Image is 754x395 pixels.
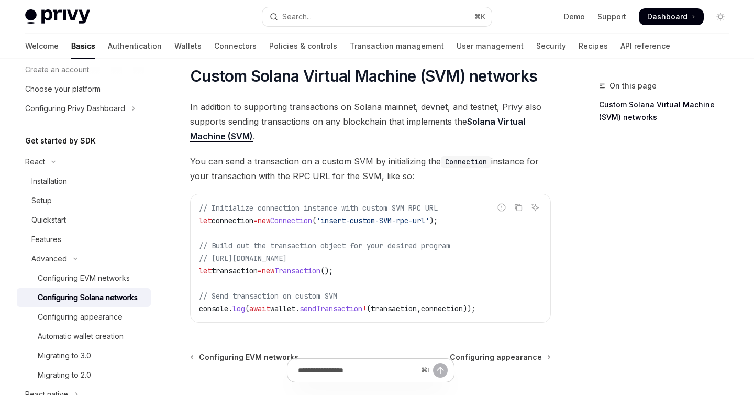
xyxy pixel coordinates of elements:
[31,253,67,265] div: Advanced
[253,216,258,225] span: =
[38,311,123,323] div: Configuring appearance
[433,363,448,378] button: Send message
[25,102,125,115] div: Configuring Privy Dashboard
[245,304,249,313] span: (
[71,34,95,59] a: Basics
[38,291,138,304] div: Configuring Solana networks
[295,304,300,313] span: .
[495,201,508,214] button: Report incorrect code
[31,194,52,207] div: Setup
[249,304,270,313] span: await
[199,203,438,213] span: // Initialize connection instance with custom SVM RPC URL
[212,216,253,225] span: connection
[17,230,151,249] a: Features
[450,352,542,363] span: Configuring appearance
[17,99,151,118] button: Toggle Configuring Privy Dashboard section
[31,233,61,246] div: Features
[190,154,551,183] span: You can send a transaction on a custom SVM by initializing the instance for your transaction with...
[450,352,550,363] a: Configuring appearance
[17,152,151,171] button: Toggle React section
[579,34,608,59] a: Recipes
[282,10,312,23] div: Search...
[712,8,729,25] button: Toggle dark mode
[199,304,228,313] span: console
[262,7,491,26] button: Open search
[262,266,274,276] span: new
[597,12,626,22] a: Support
[474,13,485,21] span: ⌘ K
[441,156,491,168] code: Connection
[421,304,463,313] span: connection
[17,172,151,191] a: Installation
[232,304,245,313] span: log
[258,266,262,276] span: =
[620,34,670,59] a: API reference
[25,135,96,147] h5: Get started by SDK
[371,304,417,313] span: transaction
[38,272,130,284] div: Configuring EVM networks
[212,266,258,276] span: transaction
[25,156,45,168] div: React
[463,304,475,313] span: ));
[312,216,316,225] span: (
[25,83,101,95] div: Choose your platform
[320,266,333,276] span: ();
[429,216,438,225] span: );
[191,352,298,363] a: Configuring EVM networks
[512,201,525,214] button: Copy the contents from the code block
[316,216,429,225] span: 'insert-custom-SVM-rpc-url'
[17,308,151,326] a: Configuring appearance
[270,216,312,225] span: Connection
[17,249,151,268] button: Toggle Advanced section
[190,116,525,142] a: Solana Virtual Machine (SVM)
[17,288,151,307] a: Configuring Solana networks
[17,191,151,210] a: Setup
[350,34,444,59] a: Transaction management
[228,304,232,313] span: .
[362,304,367,313] span: !
[536,34,566,59] a: Security
[258,216,270,225] span: new
[31,214,66,226] div: Quickstart
[199,254,287,263] span: // [URL][DOMAIN_NAME]
[274,266,320,276] span: Transaction
[199,352,298,363] span: Configuring EVM networks
[528,201,542,214] button: Ask AI
[609,80,657,92] span: On this page
[17,269,151,288] a: Configuring EVM networks
[17,366,151,385] a: Migrating to 2.0
[190,100,551,144] span: In addition to supporting transactions on Solana mainnet, devnet, and testnet, Privy also support...
[174,34,202,59] a: Wallets
[214,34,257,59] a: Connectors
[270,304,295,313] span: wallet
[639,8,704,25] a: Dashboard
[199,291,337,301] span: // Send transaction on custom SVM
[599,96,737,126] a: Custom Solana Virtual Machine (SVM) networks
[199,266,212,276] span: let
[199,241,450,250] span: // Build out the transaction object for your desired program
[199,216,212,225] span: let
[38,330,124,343] div: Automatic wallet creation
[417,304,421,313] span: ,
[25,34,59,59] a: Welcome
[38,349,91,362] div: Migrating to 3.0
[17,211,151,229] a: Quickstart
[367,304,371,313] span: (
[17,327,151,346] a: Automatic wallet creation
[108,34,162,59] a: Authentication
[25,9,90,24] img: light logo
[190,67,537,85] span: Custom Solana Virtual Machine (SVM) networks
[17,346,151,365] a: Migrating to 3.0
[298,359,417,382] input: Ask a question...
[457,34,524,59] a: User management
[31,175,67,188] div: Installation
[269,34,337,59] a: Policies & controls
[300,304,362,313] span: sendTransaction
[38,369,91,381] div: Migrating to 2.0
[564,12,585,22] a: Demo
[17,80,151,98] a: Choose your platform
[647,12,688,22] span: Dashboard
